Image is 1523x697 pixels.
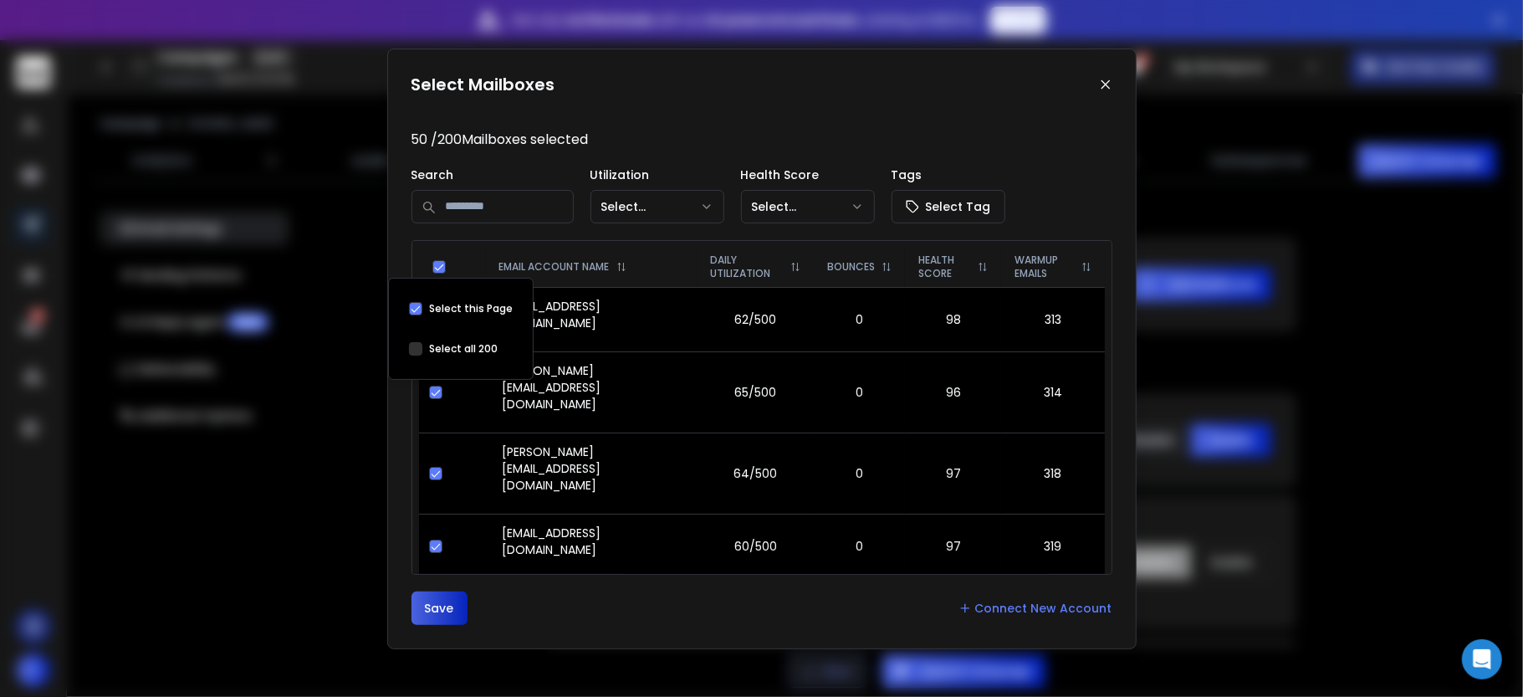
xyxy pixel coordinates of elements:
button: Save [411,592,468,625]
p: DAILY UTILIZATION [710,254,784,280]
td: 318 [1001,433,1104,515]
p: BOUNCES [827,260,875,274]
button: Select... [590,190,724,223]
div: Open Intercom Messenger [1462,639,1502,679]
p: 50 / 200 Mailboxes selected [411,130,1112,150]
h1: Select Mailboxes [411,73,555,96]
p: [PERSON_NAME][EMAIL_ADDRESS][DOMAIN_NAME] [503,443,687,494]
p: HEALTH SCORE [918,254,971,280]
td: 313 [1001,288,1104,352]
td: 97 [905,433,1001,515]
p: WARMUP EMAILS [1014,254,1074,280]
label: Select this Page [429,302,513,315]
p: Tags [892,167,1005,183]
td: 319 [1001,515,1104,579]
p: Search [411,167,574,183]
a: Connect New Account [958,600,1112,617]
td: 64/500 [697,433,814,515]
p: Utilization [590,167,724,183]
button: Select... [741,190,875,223]
button: Select Tag [892,190,1005,223]
p: 0 [824,384,895,401]
p: 0 [824,465,895,482]
td: 96 [905,352,1001,433]
td: 97 [905,515,1001,579]
p: Health Score [741,167,875,183]
div: EMAIL ACCOUNT NAME [499,260,684,274]
td: 65/500 [697,352,814,433]
p: [PERSON_NAME][EMAIL_ADDRESS][DOMAIN_NAME] [503,362,687,413]
td: 98 [905,288,1001,352]
td: 62/500 [697,288,814,352]
td: 60/500 [697,515,814,579]
td: 314 [1001,352,1104,433]
label: Select all 200 [429,342,498,356]
p: 0 [824,311,895,328]
p: [EMAIL_ADDRESS][DOMAIN_NAME] [503,525,687,558]
p: 0 [824,538,895,555]
p: [EMAIL_ADDRESS][DOMAIN_NAME] [503,298,687,331]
